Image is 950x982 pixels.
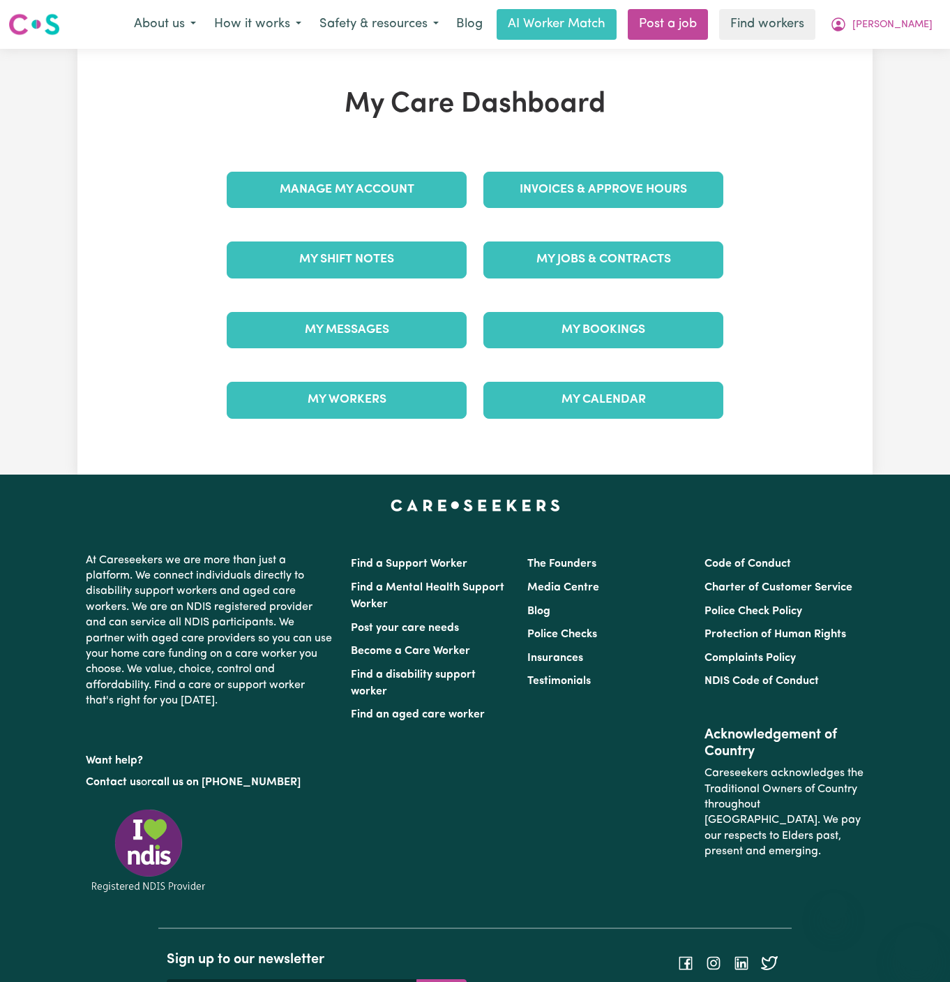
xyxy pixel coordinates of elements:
a: Follow Careseekers on Instagram [705,958,722,969]
a: My Messages [227,312,467,348]
a: Find a Mental Health Support Worker [351,582,504,610]
a: NDIS Code of Conduct [704,676,819,687]
a: Code of Conduct [704,558,791,570]
a: Insurances [527,653,583,664]
h2: Acknowledgement of Country [704,727,864,760]
a: Careseekers home page [391,500,560,511]
p: At Careseekers we are more than just a platform. We connect individuals directly to disability su... [86,547,334,715]
a: My Shift Notes [227,241,467,278]
a: Careseekers logo [8,8,60,40]
button: About us [125,10,205,39]
a: My Calendar [483,382,723,418]
p: Want help? [86,747,334,768]
a: Media Centre [527,582,599,593]
a: My Workers [227,382,467,418]
a: Protection of Human Rights [704,629,846,640]
a: AI Worker Match [497,9,617,40]
a: Manage My Account [227,172,467,208]
a: Police Check Policy [704,606,802,617]
a: Follow Careseekers on Facebook [677,958,694,969]
a: Follow Careseekers on LinkedIn [733,958,750,969]
h1: My Care Dashboard [218,88,732,121]
iframe: Button to launch messaging window [894,926,939,971]
img: Registered NDIS provider [86,807,211,894]
h2: Sign up to our newsletter [167,951,467,968]
p: Careseekers acknowledges the Traditional Owners of Country throughout [GEOGRAPHIC_DATA]. We pay o... [704,760,864,865]
a: Blog [527,606,550,617]
a: Charter of Customer Service [704,582,852,593]
a: My Jobs & Contracts [483,241,723,278]
a: Find workers [719,9,815,40]
a: Find an aged care worker [351,709,485,720]
a: My Bookings [483,312,723,348]
a: The Founders [527,558,596,570]
a: Contact us [86,777,141,788]
button: Safety & resources [310,10,448,39]
p: or [86,769,334,796]
a: Find a disability support worker [351,669,476,697]
button: How it works [205,10,310,39]
a: Testimonials [527,676,591,687]
button: My Account [821,10,942,39]
a: Find a Support Worker [351,558,467,570]
a: Post a job [628,9,708,40]
span: [PERSON_NAME] [852,17,933,33]
a: Blog [448,9,491,40]
iframe: Close message [820,893,847,921]
a: Police Checks [527,629,597,640]
a: Become a Care Worker [351,646,470,657]
a: Complaints Policy [704,653,796,664]
a: Follow Careseekers on Twitter [761,958,778,969]
a: Invoices & Approve Hours [483,172,723,208]
a: Post your care needs [351,623,459,634]
img: Careseekers logo [8,12,60,37]
a: call us on [PHONE_NUMBER] [151,777,301,788]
